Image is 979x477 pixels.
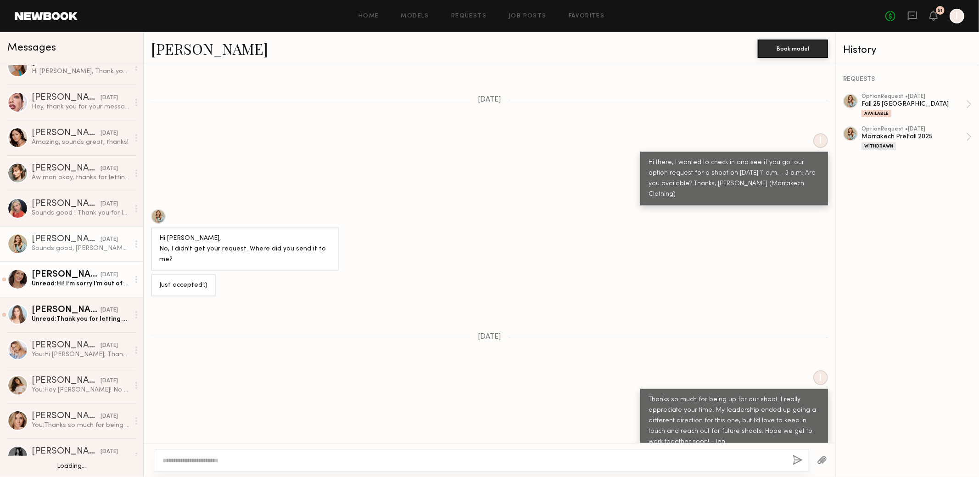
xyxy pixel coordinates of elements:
[478,333,501,341] span: [DATE]
[32,315,129,324] div: Unread: Thank you for letting me know and absolutely !
[32,270,101,279] div: [PERSON_NAME]
[32,447,101,456] div: [PERSON_NAME]
[862,100,966,108] div: Fall 25 [GEOGRAPHIC_DATA]
[32,129,101,138] div: [PERSON_NAME]
[101,306,118,315] div: [DATE]
[32,306,101,315] div: [PERSON_NAME]
[32,386,129,394] div: You: Hey [PERSON_NAME]! No worries at all. We'll try for another shoot again! - Jen
[159,280,207,291] div: Just accepted!:)
[950,9,964,23] a: I
[101,377,118,386] div: [DATE]
[32,173,129,182] div: Aw man okay, thanks for letting me know. Hope to connect with you another time then!
[101,129,118,138] div: [DATE]
[862,110,891,117] div: Available
[101,165,118,173] div: [DATE]
[843,76,972,83] div: REQUESTS
[101,271,118,279] div: [DATE]
[32,209,129,217] div: Sounds good ! Thank you for letting me know.
[862,142,896,150] div: Withdrawn
[32,164,101,173] div: [PERSON_NAME]
[32,412,101,421] div: [PERSON_NAME]
[32,244,129,253] div: Sounds good, [PERSON_NAME]! Have an amazing shoot!
[938,8,943,13] div: 51
[32,199,101,209] div: [PERSON_NAME]
[151,39,268,58] a: [PERSON_NAME]
[101,412,118,421] div: [DATE]
[358,13,379,19] a: Home
[862,94,972,117] a: optionRequest •[DATE]Fall 25 [GEOGRAPHIC_DATA]Available
[32,279,129,288] div: Unread: Hi! I’m sorry I’m out of town until [DATE].
[101,200,118,209] div: [DATE]
[101,235,118,244] div: [DATE]
[758,40,828,58] button: Book model
[843,45,972,56] div: History
[32,138,129,147] div: Amazing, sounds great, thanks!
[862,126,966,132] div: option Request • [DATE]
[32,67,129,76] div: Hi [PERSON_NAME], Thank you for letting me know. I completely understand, and I truly appreciate ...
[32,235,101,244] div: [PERSON_NAME]
[32,102,129,111] div: Hey, thank you for your message. Unfortunately I am not available for the date. If the client is ...
[862,126,972,150] a: optionRequest •[DATE]Marrakech PreFall 2025Withdrawn
[32,350,129,359] div: You: Hi [PERSON_NAME], Thanks so much for being up for our shoot. I really appreciate your time! ...
[32,93,101,102] div: [PERSON_NAME]
[758,44,828,52] a: Book model
[509,13,547,19] a: Job Posts
[101,448,118,456] div: [DATE]
[101,341,118,350] div: [DATE]
[101,94,118,102] div: [DATE]
[649,395,820,448] div: Thanks so much for being up for our shoot. I really appreciate your time! My leadership ended up ...
[401,13,429,19] a: Models
[7,43,56,53] span: Messages
[862,132,966,141] div: Marrakech PreFall 2025
[32,376,101,386] div: [PERSON_NAME]
[451,13,487,19] a: Requests
[649,158,820,200] div: Hi there, I wanted to check in and see if you got our option request for a shoot on [DATE] 11 a.m...
[478,96,501,104] span: [DATE]
[32,341,101,350] div: [PERSON_NAME]
[862,94,966,100] div: option Request • [DATE]
[159,233,330,265] div: Hi [PERSON_NAME], No, I didn't get your request. Where did you send it to me?
[32,421,129,430] div: You: Thanks so much for being up for our shoot. I really appreciate your time! The team ended up ...
[569,13,605,19] a: Favorites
